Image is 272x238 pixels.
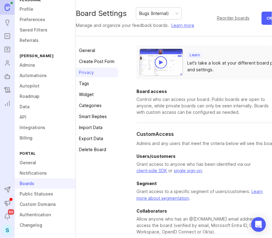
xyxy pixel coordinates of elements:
[15,4,76,14] a: Profile
[136,96,271,115] div: Control who can access your board. Public boards are open to anyone, while private boards can onl...
[76,22,194,29] div: Manage and organize your feedback boards.
[15,158,76,168] a: General
[15,91,76,102] a: Roadmap
[136,188,271,202] div: Grant access to a specific segment of users/customers. .
[2,58,13,69] a: Users
[139,10,169,17] div: Bugs (Internal)
[15,70,76,81] a: Automations
[15,81,76,91] a: Autopilot
[136,181,271,186] div: Segment
[15,199,76,210] a: Custom Domains
[75,79,118,88] a: Tags
[136,161,271,174] div: Grant access to anyone who has been identified via our or .
[75,57,118,66] a: Create Post Form
[15,210,76,220] a: Authentication
[136,154,271,158] div: Users/customers
[15,133,76,143] a: Billing
[217,15,249,21] div: Reorder boards
[136,216,271,235] div: Allow anyone who has an @[DOMAIN_NAME] email address to access the board (verified by email, Micr...
[15,35,76,46] a: Referrals
[136,189,263,201] a: Learn more about segmentation
[2,71,13,82] a: Autopilot
[190,53,200,58] p: Learn
[75,46,118,55] a: General
[140,49,183,76] img: video-thumbnail-privacy-dac4fa42d9a25228b883fcf3c7704dd2.jpg
[15,168,76,178] a: Notifications
[15,25,76,35] a: Saved Filters
[171,22,194,29] a: Learn more
[2,44,13,55] a: Roadmaps
[2,211,13,222] button: Notifications
[15,220,76,230] a: Changelog
[75,112,118,121] a: Smart Replies
[2,17,13,28] a: Ideas
[75,134,118,143] a: Export Data
[15,102,76,112] a: Data
[2,31,13,42] a: Portal
[75,101,118,110] a: Categories
[2,225,13,236] button: S
[136,89,271,94] div: Board access
[15,112,76,122] a: API
[2,98,13,109] a: Reporting
[136,209,271,213] div: Collaborators
[2,184,13,195] button: Send to Autopilot
[136,130,174,138] h5: Custom Access
[2,198,13,209] button: Announcements
[251,217,266,232] div: Open Intercom Messenger
[174,168,202,173] a: single sign‑on
[15,149,76,158] div: Portal
[8,209,14,215] span: 99
[75,68,118,77] a: Privacy
[75,90,118,99] a: Widget
[5,4,10,11] img: Canny Home
[136,168,167,173] a: client‑side SDK
[75,123,118,132] a: Import Data
[15,122,76,133] a: Integrations
[15,52,76,60] div: [PERSON_NAME]
[75,145,118,154] a: Delete Board
[15,14,76,25] a: Preferences
[15,189,76,199] a: Public Statuses
[76,10,127,17] div: Board Settings
[15,60,76,70] a: Admins
[2,84,13,95] a: Changelog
